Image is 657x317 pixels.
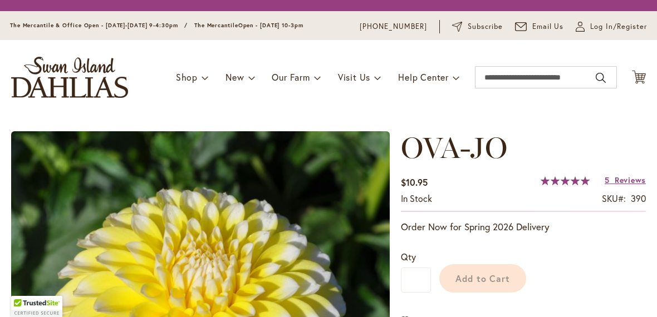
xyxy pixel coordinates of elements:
span: Subscribe [468,21,503,32]
div: 390 [631,192,646,205]
span: Open - [DATE] 10-3pm [238,22,303,29]
span: Log In/Register [590,21,647,32]
button: Search [596,69,606,87]
a: Log In/Register [576,21,647,32]
span: Email Us [532,21,564,32]
span: OVA-JO [401,130,507,165]
span: Our Farm [272,71,310,83]
a: Email Us [515,21,564,32]
span: Visit Us [338,71,370,83]
strong: SKU [602,192,626,204]
span: $10.95 [401,176,428,188]
a: Subscribe [452,21,503,32]
div: 100% [541,176,590,185]
span: Shop [176,71,198,83]
span: Reviews [615,175,646,185]
iframe: Launch Accessibility Center [8,278,40,309]
span: New [225,71,244,83]
a: [PHONE_NUMBER] [360,21,427,32]
div: Availability [401,192,432,205]
a: store logo [11,57,128,98]
span: 5 [605,175,610,185]
span: Help Center [398,71,449,83]
a: 5 Reviews [605,175,646,185]
span: Qty [401,251,416,262]
span: The Mercantile & Office Open - [DATE]-[DATE] 9-4:30pm / The Mercantile [10,22,238,29]
span: In stock [401,192,432,204]
p: Order Now for Spring 2026 Delivery [401,220,646,234]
